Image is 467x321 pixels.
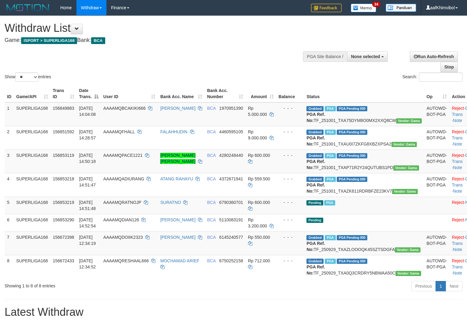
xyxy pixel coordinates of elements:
td: 4 [5,173,14,197]
td: 6 [5,214,14,231]
span: BCA [207,217,216,222]
b: PGA Ref. No: [306,135,325,146]
b: PGA Ref. No: [306,159,325,170]
span: AAAAMQPACE1221 [103,153,143,158]
div: PGA Site Balance / [303,51,347,62]
span: Pending [306,200,323,205]
span: PGA Pending [337,153,367,158]
a: Run Auto-Refresh [410,51,458,62]
span: BCA [207,200,216,205]
span: Vendor URL: https://trx31.1velocity.biz [391,142,417,147]
span: 156851592 [53,129,74,134]
a: FALAHHUDIN [160,129,187,134]
div: - - - [279,176,302,182]
span: Marked by aafsoycanthlai [325,130,335,135]
span: [DATE] 14:04:08 [79,106,96,117]
div: - - - [279,152,302,158]
td: SUPERLIGA168 [14,102,50,126]
span: Marked by aafsoycanthlai [325,259,335,264]
a: [PERSON_NAME] [160,106,195,111]
span: PGA Pending [337,177,367,182]
span: Rp 559.500 [248,176,270,181]
h1: Latest Withdraw [5,306,462,318]
span: ISPORT > SUPERLIGA168 [21,37,77,44]
span: Rp 3.200.000 [248,217,267,228]
th: Trans ID: activate to sort column ascending [50,85,77,102]
div: Showing 1 to 8 of 8 entries [5,280,190,289]
a: Note [453,165,462,170]
a: Reject [452,200,464,205]
a: [PERSON_NAME] [160,217,195,222]
td: TF_251001_TXAU0I7ZKFG8XBZXPSA2 [304,126,424,149]
h4: Game: Bank: [5,37,305,43]
span: Pending [306,218,323,223]
td: TF_250929_TXAZLOOOQK45SZTSDGFA [304,231,424,255]
span: AAAAMQDOIIK2323 [103,235,143,240]
span: BCA [207,235,216,240]
th: Bank Acc. Name: activate to sort column ascending [158,85,205,102]
td: TF_251001_TXAZK611RDRBFZE23KV7 [304,173,424,197]
span: 156672398 [53,235,74,240]
span: [DATE] 12:34:19 [79,235,96,246]
span: Copy 1970951390 to clipboard [219,106,243,111]
td: TF_251001_TXA75DYM8O0MX2XXQ8CW [304,102,424,126]
a: 1 [435,281,446,291]
td: SUPERLIGA168 [14,173,50,197]
th: Balance [276,85,304,102]
td: SUPERLIGA168 [14,149,50,173]
span: BCA [207,153,216,158]
div: - - - [279,105,302,111]
label: Show entries [5,72,51,82]
span: PGA Pending [337,235,367,240]
td: SUPERLIGA168 [14,126,50,149]
span: Marked by aafsoycanthlai [325,177,335,182]
span: 34 [372,2,380,7]
span: Copy 6750252158 to clipboard [219,258,243,263]
a: MOCHAMAD ARIEF [160,258,199,263]
td: 8 [5,255,14,279]
th: User ID: activate to sort column ascending [101,85,158,102]
span: [DATE] 14:52:54 [79,217,96,228]
span: Grabbed [306,153,324,158]
td: AUTOWD-BOT-PGA [424,231,450,255]
td: SUPERLIGA168 [14,197,50,214]
span: Grabbed [306,259,324,264]
a: Reject [452,217,464,222]
span: Vendor URL: https://trx31.1velocity.biz [393,165,419,171]
td: AUTOWD-BOT-PGA [424,173,450,197]
span: BCA [207,258,216,263]
td: 7 [5,231,14,255]
span: Copy 6145240577 to clipboard [219,235,243,240]
span: AAAAMQRATNOJP [103,200,141,205]
td: SUPERLIGA168 [14,255,50,279]
span: Marked by aafsoycanthlai [325,235,335,240]
span: AAAAMQRESHAAL666 [103,258,149,263]
a: Previous [411,281,436,291]
b: PGA Ref. No: [306,264,325,275]
span: BCA [91,37,105,44]
a: [PERSON_NAME] [PERSON_NAME] [160,153,195,164]
span: Vendor URL: https://trx31.1velocity.biz [396,118,422,124]
td: AUTOWD-BOT-PGA [424,255,450,279]
span: Grabbed [306,130,324,135]
span: [DATE] 14:51:48 [79,200,96,211]
a: Reject [452,258,464,263]
span: Vendor URL: https://trx31.1velocity.biz [392,189,418,194]
span: None selected [351,54,380,59]
span: Copy 6790360701 to clipboard [219,200,243,205]
a: Reject [452,129,464,134]
a: Note [453,189,462,194]
td: AUTOWD-BOT-PGA [424,102,450,126]
a: SURATNO [160,200,181,205]
td: 1 [5,102,14,126]
img: MOTION_logo.png [5,3,51,12]
span: AAAAMQFHALL [103,129,135,134]
th: Op: activate to sort column ascending [424,85,450,102]
span: BCA [207,176,216,181]
span: PGA Pending [337,259,367,264]
span: Copy 4280248440 to clipboard [219,153,243,158]
th: ID [5,85,14,102]
button: None selected [347,51,388,62]
span: AAAAMQDIAN126 [103,217,139,222]
span: Grabbed [306,235,324,240]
